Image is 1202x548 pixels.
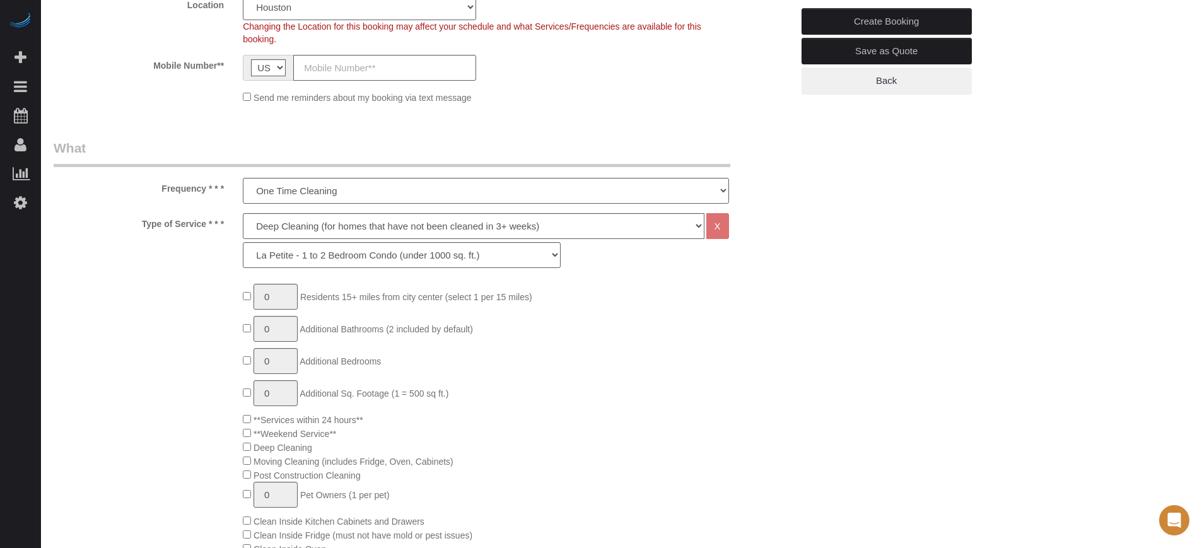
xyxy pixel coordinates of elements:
label: Mobile Number** [44,55,233,72]
label: Type of Service * * * [44,213,233,230]
span: Residents 15+ miles from city center (select 1 per 15 miles) [300,292,532,302]
span: Additional Bathrooms (2 included by default) [300,324,473,334]
div: Open Intercom Messenger [1159,505,1189,535]
span: Moving Cleaning (includes Fridge, Oven, Cabinets) [254,457,453,467]
img: Automaid Logo [8,13,33,30]
a: Back [802,67,972,94]
span: Additional Bedrooms [300,356,381,366]
span: Send me reminders about my booking via text message [254,93,472,103]
span: **Services within 24 hours** [254,415,363,425]
span: Post Construction Cleaning [254,470,361,481]
span: Deep Cleaning [254,443,312,453]
label: Frequency * * * [44,178,233,195]
span: Additional Sq. Footage (1 = 500 sq ft.) [300,388,448,399]
span: Changing the Location for this booking may affect your schedule and what Services/Frequencies are... [243,21,701,44]
a: Create Booking [802,8,972,35]
span: Clean Inside Kitchen Cabinets and Drawers [254,516,424,527]
a: Save as Quote [802,38,972,64]
legend: What [54,139,730,167]
input: Mobile Number** [293,55,476,81]
span: Pet Owners (1 per pet) [300,490,390,500]
span: Clean Inside Fridge (must not have mold or pest issues) [254,530,472,540]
